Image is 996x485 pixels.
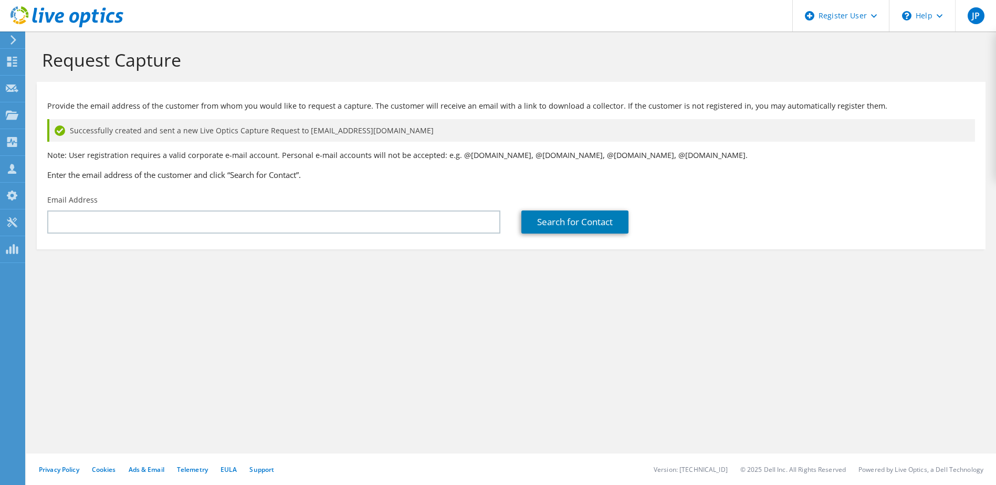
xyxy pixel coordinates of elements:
[47,150,975,161] p: Note: User registration requires a valid corporate e-mail account. Personal e-mail accounts will ...
[39,465,79,474] a: Privacy Policy
[858,465,983,474] li: Powered by Live Optics, a Dell Technology
[740,465,846,474] li: © 2025 Dell Inc. All Rights Reserved
[177,465,208,474] a: Telemetry
[968,7,984,24] span: JP
[47,195,98,205] label: Email Address
[521,210,628,234] a: Search for Contact
[249,465,274,474] a: Support
[47,169,975,181] h3: Enter the email address of the customer and click “Search for Contact”.
[129,465,164,474] a: Ads & Email
[47,100,975,112] p: Provide the email address of the customer from whom you would like to request a capture. The cust...
[70,125,434,136] span: Successfully created and sent a new Live Optics Capture Request to [EMAIL_ADDRESS][DOMAIN_NAME]
[221,465,237,474] a: EULA
[902,11,911,20] svg: \n
[92,465,116,474] a: Cookies
[654,465,728,474] li: Version: [TECHNICAL_ID]
[42,49,975,71] h1: Request Capture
